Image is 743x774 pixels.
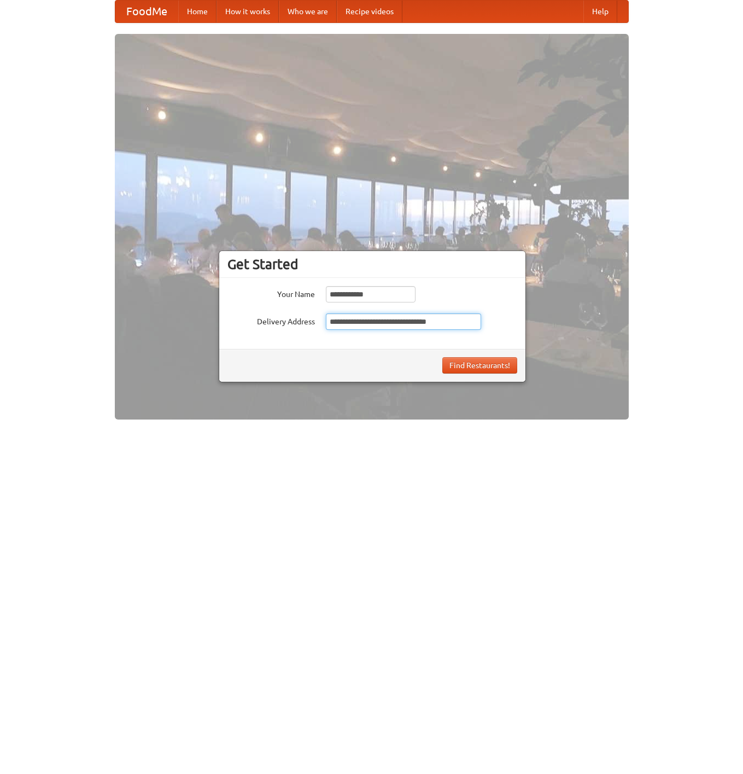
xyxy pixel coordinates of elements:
a: How it works [217,1,279,22]
button: Find Restaurants! [442,357,517,374]
label: Your Name [227,286,315,300]
a: FoodMe [115,1,178,22]
a: Help [583,1,617,22]
h3: Get Started [227,256,517,272]
a: Who we are [279,1,337,22]
a: Recipe videos [337,1,402,22]
a: Home [178,1,217,22]
label: Delivery Address [227,313,315,327]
